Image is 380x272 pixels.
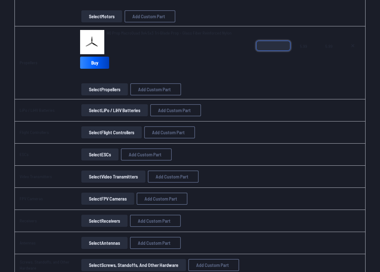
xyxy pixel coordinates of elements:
span: Add Custom Part [132,14,165,19]
a: Antennas [20,240,36,245]
button: SelectReceivers [81,215,128,227]
a: SelectFlight Controllers [80,126,143,138]
button: Add Custom Part [125,10,175,22]
button: SelectPropellers [81,83,128,95]
span: Add Custom Part [138,218,171,223]
button: Add Custom Part [130,237,181,249]
a: SelectMotors [80,10,123,22]
button: Add Custom Part [121,148,172,161]
span: Add Custom Part [129,152,161,157]
a: SelectAntennas [80,237,129,249]
span: Add Custom Part [138,240,171,245]
button: Add Custom Part [144,126,195,138]
a: ESCs [20,152,29,157]
button: SelectLiPo / LiHV Batteries [81,104,148,116]
button: Add Custom Part [130,215,181,227]
a: Flight Controllers [20,130,49,135]
a: SelectLiPo / LiHV Batteries [80,104,149,116]
span: Add Custom Part [158,108,191,113]
span: Add Custom Part [138,87,171,92]
a: Buy [80,57,109,69]
a: SelectFPV Cameras [80,193,135,205]
a: Video Transmitters [20,174,52,179]
img: image [80,30,104,54]
a: Screws, Standoffs, and Other Hardware [20,259,70,270]
span: 5.99 [325,41,336,70]
button: SelectESCs [81,148,119,161]
span: HQ Prop MacroQuad 9x4.5x3 Tri-Blade Prop - Glass Fiber Reinforced Nylon [107,30,232,35]
a: HQ Prop MacroQuad 9x4.5x3 Tri-Blade Prop - Glass Fiber Reinforced Nylon [107,30,232,36]
a: Propellers [20,60,37,65]
button: Add Custom Part [188,259,239,271]
a: SelectESCs [80,148,120,161]
a: SelectVideo Transmitters [80,171,147,183]
a: FPV Cameras [20,196,43,201]
button: SelectFlight Controllers [81,126,142,138]
span: 5.99 [300,41,316,70]
button: SelectMotors [81,10,122,22]
button: SelectScrews, Standoffs, and Other Hardware [81,259,186,271]
a: SelectScrews, Standoffs, and Other Hardware [80,259,187,271]
button: Add Custom Part [130,83,181,95]
span: Add Custom Part [152,130,185,135]
a: SelectReceivers [80,215,129,227]
button: Add Custom Part [150,104,201,116]
button: SelectVideo Transmitters [81,171,145,183]
span: Add Custom Part [196,263,229,267]
button: SelectAntennas [81,237,128,249]
span: Add Custom Part [156,174,188,179]
span: Add Custom Part [145,196,177,201]
a: SelectPropellers [80,83,129,95]
a: LiPo / LiHV Batteries [20,108,55,113]
button: Add Custom Part [137,193,187,205]
a: Receivers [20,218,37,223]
button: Add Custom Part [148,171,199,183]
button: SelectFPV Cameras [81,193,134,205]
